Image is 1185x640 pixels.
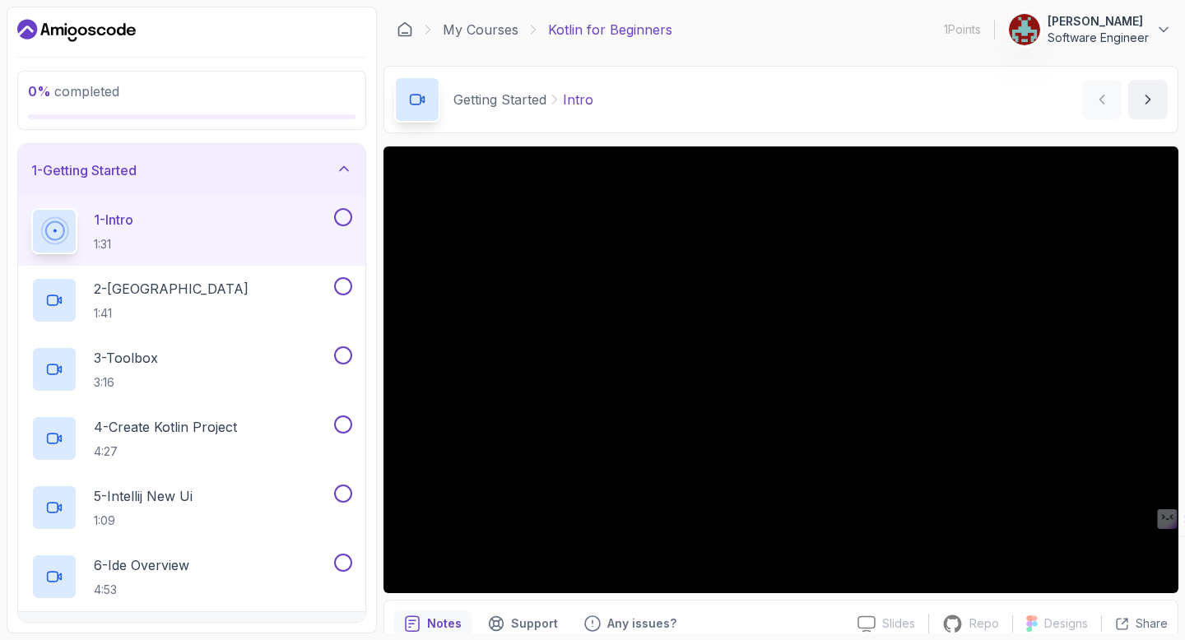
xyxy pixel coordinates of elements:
[94,555,189,575] p: 6 - Ide Overview
[31,277,352,323] button: 2-[GEOGRAPHIC_DATA]1:41
[17,17,136,44] a: Dashboard
[882,615,915,632] p: Slides
[94,374,158,391] p: 3:16
[1128,80,1168,119] button: next content
[94,512,193,529] p: 1:09
[511,615,558,632] p: Support
[383,146,1178,593] iframe: 1 - Intro
[1044,615,1088,632] p: Designs
[397,21,413,38] a: Dashboard
[443,20,518,39] a: My Courses
[1008,13,1172,46] button: user profile image[PERSON_NAME]Software Engineer
[28,83,119,100] span: completed
[607,615,676,632] p: Any issues?
[94,210,133,230] p: 1 - Intro
[94,443,237,460] p: 4:27
[94,236,133,253] p: 1:31
[548,20,672,39] p: Kotlin for Beginners
[31,554,352,600] button: 6-Ide Overview4:53
[31,208,352,254] button: 1-Intro1:31
[394,610,472,637] button: notes button
[478,610,568,637] button: Support button
[18,144,365,197] button: 1-Getting Started
[1048,13,1149,30] p: [PERSON_NAME]
[1101,615,1168,632] button: Share
[28,83,51,100] span: 0 %
[31,346,352,392] button: 3-Toolbox3:16
[1136,615,1168,632] p: Share
[94,279,249,299] p: 2 - [GEOGRAPHIC_DATA]
[944,21,981,38] p: 1 Points
[31,160,137,180] h3: 1 - Getting Started
[453,90,546,109] p: Getting Started
[94,348,158,368] p: 3 - Toolbox
[94,417,237,437] p: 4 - Create Kotlin Project
[94,305,249,322] p: 1:41
[1009,14,1040,45] img: user profile image
[31,485,352,531] button: 5-Intellij New Ui1:09
[1082,80,1122,119] button: previous content
[31,415,352,461] button: 4-Create Kotlin Project4:27
[1048,30,1149,46] p: Software Engineer
[574,610,686,637] button: Feedback button
[94,486,193,506] p: 5 - Intellij New Ui
[427,615,462,632] p: Notes
[969,615,999,632] p: Repo
[563,90,593,109] p: Intro
[94,582,189,598] p: 4:53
